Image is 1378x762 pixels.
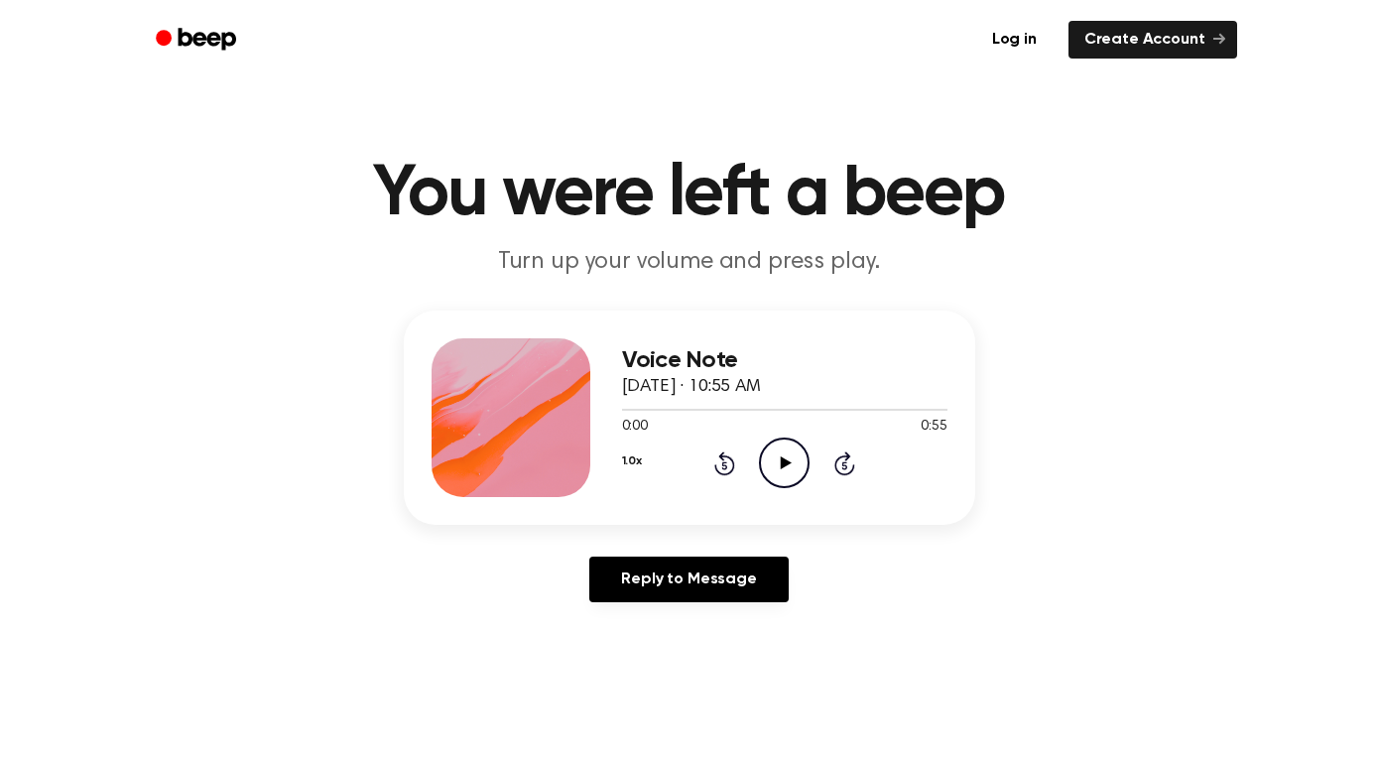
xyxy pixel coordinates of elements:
[622,417,648,438] span: 0:00
[921,417,946,438] span: 0:55
[589,557,788,602] a: Reply to Message
[142,21,254,60] a: Beep
[972,17,1057,63] a: Log in
[309,246,1070,279] p: Turn up your volume and press play.
[622,444,642,478] button: 1.0x
[622,347,947,374] h3: Voice Note
[182,159,1197,230] h1: You were left a beep
[622,378,761,396] span: [DATE] · 10:55 AM
[1068,21,1237,59] a: Create Account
